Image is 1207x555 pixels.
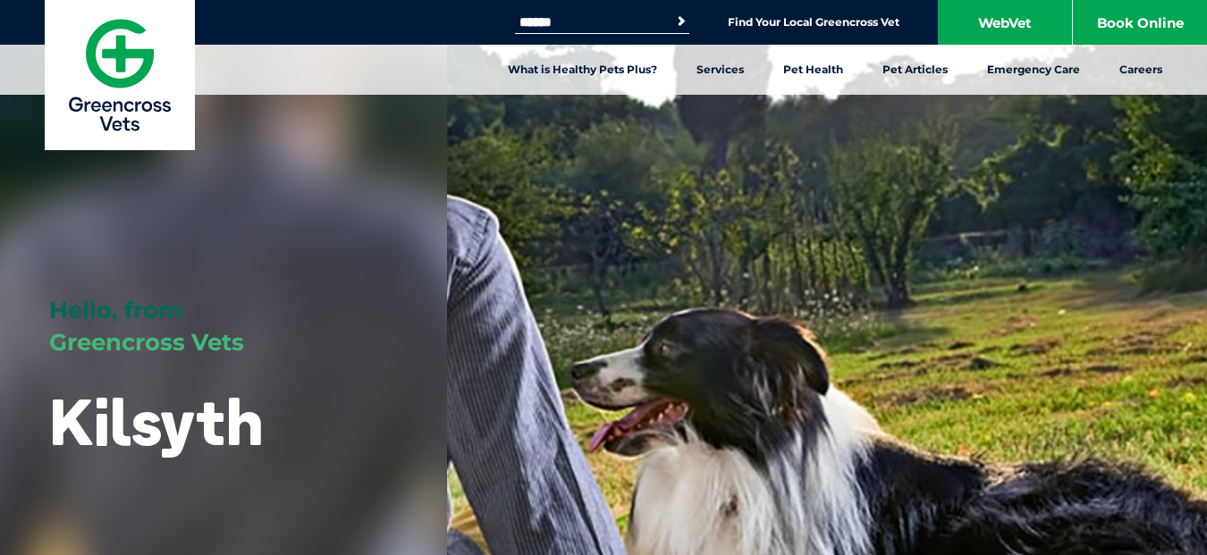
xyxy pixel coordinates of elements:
[728,15,899,29] a: Find Your Local Greencross Vet
[49,386,264,457] h1: Kilsyth
[49,328,244,357] span: Greencross Vets
[677,45,764,95] a: Services
[488,45,677,95] a: What is Healthy Pets Plus?
[863,45,967,95] a: Pet Articles
[967,45,1100,95] a: Emergency Care
[764,45,863,95] a: Pet Health
[672,13,690,30] button: Search
[1100,45,1182,95] a: Careers
[49,296,182,324] span: Hello, from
